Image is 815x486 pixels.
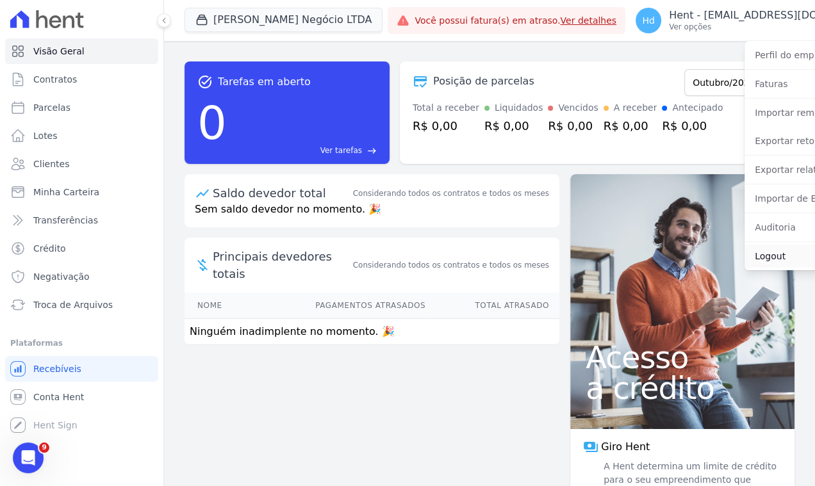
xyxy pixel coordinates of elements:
[353,259,549,271] span: Considerando todos os contratos e todos os meses
[413,101,479,115] div: Total a receber
[33,298,113,311] span: Troca de Arquivos
[548,117,598,134] div: R$ 0,00
[642,16,654,25] span: Hd
[415,14,616,28] span: Você possui fatura(s) em atraso.
[33,73,77,86] span: Contratos
[601,439,650,455] span: Giro Hent
[614,101,657,115] div: A receber
[33,101,70,114] span: Parcelas
[5,384,158,410] a: Conta Hent
[33,158,69,170] span: Clientes
[185,319,559,345] td: Ninguém inadimplente no momento. 🎉
[586,373,779,403] span: a crédito
[426,293,559,319] th: Total Atrasado
[218,74,311,90] span: Tarefas em aberto
[662,117,723,134] div: R$ 0,00
[213,248,350,282] span: Principais devedores totais
[353,188,549,199] div: Considerando todos os contratos e todos os meses
[5,67,158,92] a: Contratos
[197,74,213,90] span: task_alt
[5,151,158,177] a: Clientes
[433,74,534,89] div: Posição de parcelas
[185,293,252,319] th: Nome
[413,117,479,134] div: R$ 0,00
[558,101,598,115] div: Vencidos
[33,45,85,58] span: Visão Geral
[33,362,81,375] span: Recebíveis
[232,145,377,156] a: Ver tarefas east
[484,117,543,134] div: R$ 0,00
[10,336,153,351] div: Plataformas
[33,129,58,142] span: Lotes
[252,293,427,319] th: Pagamentos Atrasados
[213,184,350,202] div: Saldo devedor total
[5,236,158,261] a: Crédito
[320,145,362,156] span: Ver tarefas
[5,38,158,64] a: Visão Geral
[5,179,158,205] a: Minha Carteira
[5,292,158,318] a: Troca de Arquivos
[560,15,616,26] a: Ver detalhes
[197,90,227,156] div: 0
[495,101,543,115] div: Liquidados
[185,202,559,227] p: Sem saldo devedor no momento. 🎉
[33,391,84,403] span: Conta Hent
[33,270,90,283] span: Negativação
[672,101,723,115] div: Antecipado
[39,442,49,453] span: 9
[185,8,383,32] button: [PERSON_NAME] Negócio LTDA
[33,242,66,255] span: Crédito
[586,342,779,373] span: Acesso
[13,442,44,473] iframe: Intercom live chat
[5,207,158,233] a: Transferências
[5,123,158,149] a: Lotes
[33,214,98,227] span: Transferências
[604,117,657,134] div: R$ 0,00
[5,264,158,289] a: Negativação
[5,95,158,120] a: Parcelas
[33,186,99,198] span: Minha Carteira
[5,356,158,382] a: Recebíveis
[367,146,377,156] span: east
